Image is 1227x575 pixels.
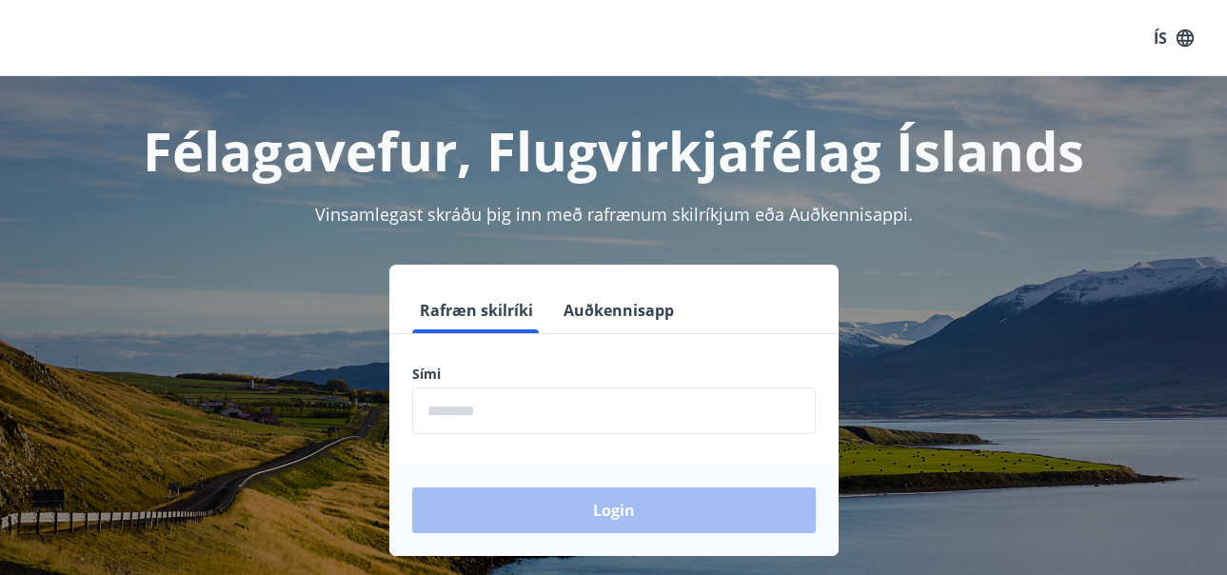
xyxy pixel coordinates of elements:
[23,114,1204,187] h1: Félagavefur, Flugvirkjafélag Íslands
[315,203,913,226] span: Vinsamlegast skráðu þig inn með rafrænum skilríkjum eða Auðkennisappi.
[556,287,682,333] button: Auðkennisapp
[412,365,816,384] label: Sími
[1143,21,1204,55] button: ÍS
[412,287,541,333] button: Rafræn skilríki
